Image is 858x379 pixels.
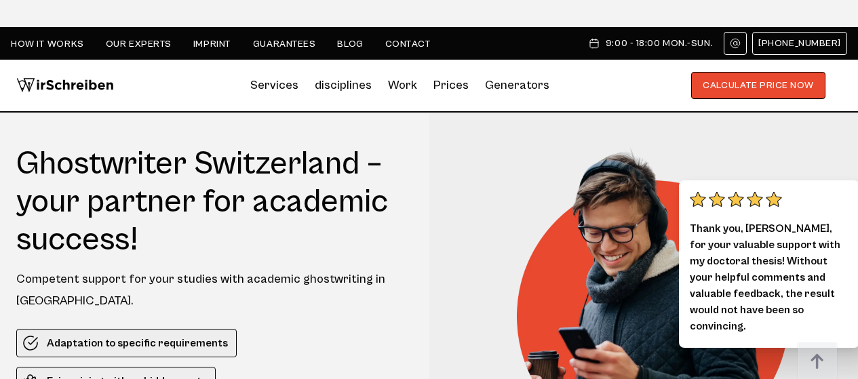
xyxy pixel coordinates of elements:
font: disciplines [315,78,372,92]
img: Schedule [588,38,600,49]
a: How it works [11,39,84,49]
a: Guarantees [253,39,316,49]
font: Adaptation to specific requirements [47,337,228,349]
font: Services [250,78,298,92]
font: Ghostwriter Switzerland – your partner for academic success! [16,145,388,258]
font: Thank you, [PERSON_NAME], for your valuable support with my doctoral thesis! Without your helpful... [690,222,840,332]
font: CALCULATE PRICE NOW [703,80,814,91]
a: Blog [337,39,363,49]
img: stars [690,191,782,207]
a: Our experts [106,39,172,49]
font: Work [388,78,417,92]
a: [PHONE_NUMBER] [752,32,847,55]
img: Adaptation to specific requirements [22,335,39,351]
a: Services [250,75,298,96]
font: Generators [485,78,549,92]
font: 9:00 - 18:00 Mon.-Sun. [606,38,713,49]
a: imprint [193,39,231,49]
font: Competent support for your studies with academic ghostwriting in [GEOGRAPHIC_DATA]. [16,272,385,308]
a: Prices [433,78,469,92]
img: E-mail [730,38,741,49]
a: contact [385,39,431,49]
img: logo wewrite [16,72,114,99]
button: CALCULATE PRICE NOW [691,72,825,99]
a: Generators [485,75,549,96]
font: [PHONE_NUMBER] [758,38,841,49]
